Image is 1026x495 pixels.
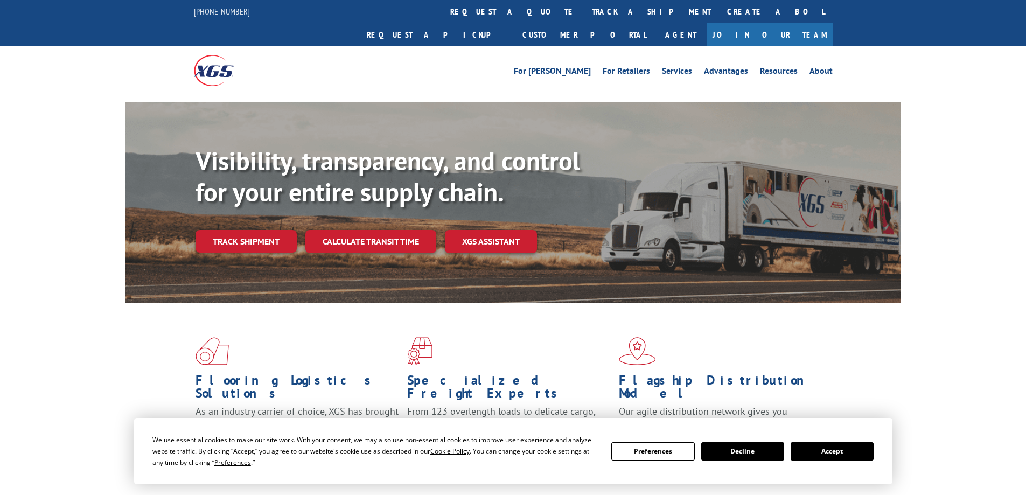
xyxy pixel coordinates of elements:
[305,230,436,253] a: Calculate transit time
[445,230,537,253] a: XGS ASSISTANT
[152,434,598,468] div: We use essential cookies to make our site work. With your consent, we may also use non-essential ...
[662,67,692,79] a: Services
[196,374,399,405] h1: Flooring Logistics Solutions
[701,442,784,461] button: Decline
[407,337,432,365] img: xgs-icon-focused-on-flooring-red
[760,67,798,79] a: Resources
[619,405,817,430] span: Our agile distribution network gives you nationwide inventory management on demand.
[707,23,833,46] a: Join Our Team
[611,442,694,461] button: Preferences
[407,405,611,453] p: From 123 overlength loads to delicate cargo, our experienced staff knows the best way to move you...
[654,23,707,46] a: Agent
[514,67,591,79] a: For [PERSON_NAME]
[809,67,833,79] a: About
[603,67,650,79] a: For Retailers
[194,6,250,17] a: [PHONE_NUMBER]
[134,418,892,484] div: Cookie Consent Prompt
[196,230,297,253] a: Track shipment
[704,67,748,79] a: Advantages
[514,23,654,46] a: Customer Portal
[196,144,580,208] b: Visibility, transparency, and control for your entire supply chain.
[196,337,229,365] img: xgs-icon-total-supply-chain-intelligence-red
[430,447,470,456] span: Cookie Policy
[619,374,822,405] h1: Flagship Distribution Model
[407,374,611,405] h1: Specialized Freight Experts
[791,442,874,461] button: Accept
[619,337,656,365] img: xgs-icon-flagship-distribution-model-red
[359,23,514,46] a: Request a pickup
[214,458,251,467] span: Preferences
[196,405,399,443] span: As an industry carrier of choice, XGS has brought innovation and dedication to flooring logistics...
